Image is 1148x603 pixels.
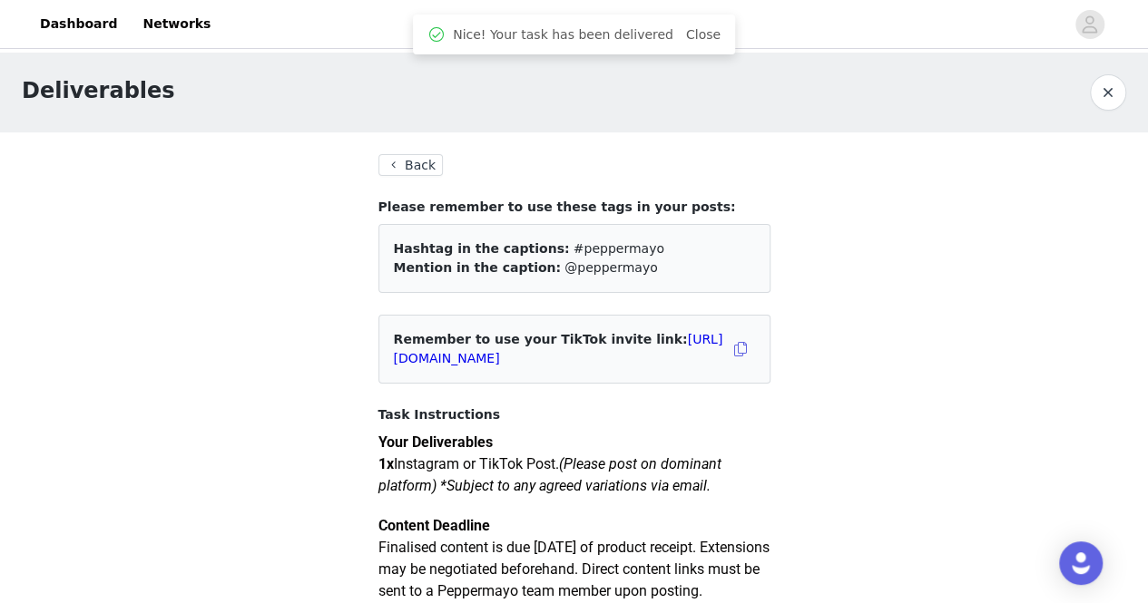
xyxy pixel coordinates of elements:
strong: Your Deliverables [378,433,493,451]
h4: Please remember to use these tags in your posts: [378,198,770,217]
strong: 1x [378,455,394,472]
a: Dashboard [29,4,128,44]
a: Close [686,27,721,42]
span: Instagram or TikTok Post. [378,455,559,472]
span: #peppermayo [574,241,664,256]
span: Mention in the caption: [394,260,561,275]
strong: Content Deadline [378,517,490,534]
em: (Please post on dominant platform) *Subject to any agreed variations via email. [378,455,721,494]
span: Nice! Your task has been delivered [453,25,673,44]
div: Open Intercom Messenger [1059,541,1103,585]
a: Networks [132,4,221,44]
span: Finalised content is due [DATE] of product receipt. Extensions may be negotiated beforehand. Dire... [378,539,770,599]
h1: Deliverables [22,74,175,107]
button: Back [378,154,444,176]
span: Remember to use your TikTok invite link: [394,332,723,365]
span: Hashtag in the captions: [394,241,570,256]
span: @peppermayo [564,260,657,275]
div: avatar [1081,10,1098,39]
h4: Task Instructions [378,405,770,424]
